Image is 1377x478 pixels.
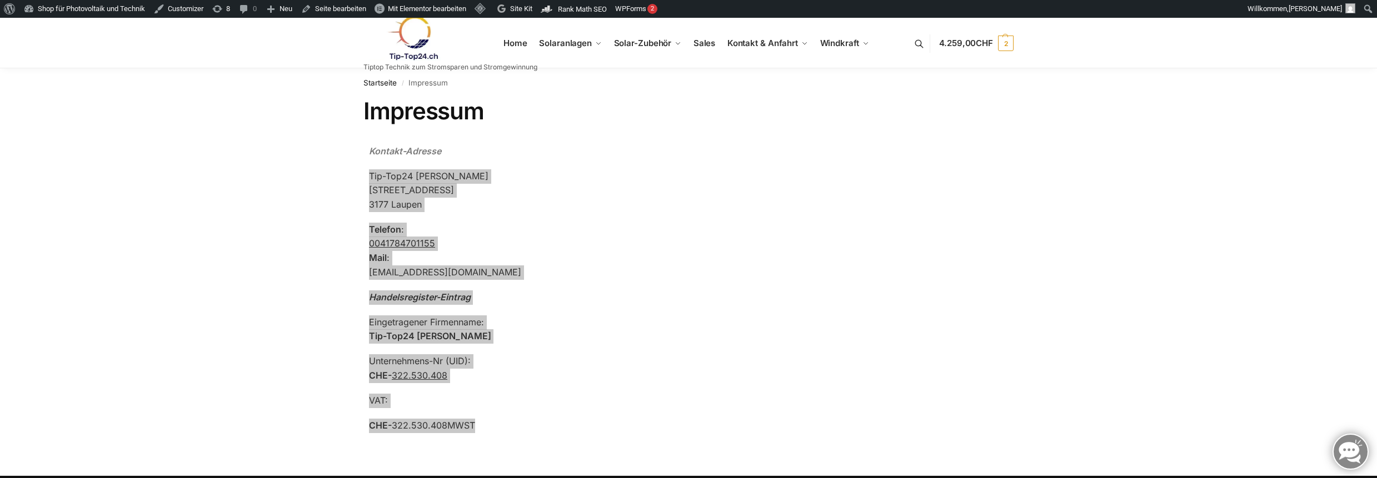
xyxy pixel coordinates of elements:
[815,18,874,68] a: Windkraft
[539,38,592,48] span: Solaranlagen
[647,4,657,14] div: 2
[369,420,392,431] strong: CHE-
[1289,4,1342,13] span: [PERSON_NAME]
[609,18,686,68] a: Solar-Zubehör
[369,419,852,433] p: 322.530.408MWST
[388,4,466,13] span: Mit Elementor bearbeiten
[363,64,537,71] p: Tiptop Technik zum Stromsparen und Stromgewinnung
[722,18,812,68] a: Kontakt & Anfahrt
[369,291,471,303] em: Handelsregister-Eintrag
[1345,3,1355,13] img: Benutzerbild von Rupert Spoddig
[369,238,435,249] tcxspan: Call 0041784701155 via 3CX
[820,38,859,48] span: Windkraft
[939,27,1014,60] a: 4.259,00CHF 2
[369,315,852,344] p: Eingetragener Firmenname:
[369,169,852,212] p: Tip-Top24 [PERSON_NAME] [STREET_ADDRESS] 3177 Laupen
[363,16,461,61] img: Solaranlagen, Speicheranlagen und Energiesparprodukte
[510,4,532,13] span: Site Kit
[401,224,404,235] span: :
[369,145,441,157] em: Kontakt-Adresse
[939,18,1014,69] nav: Cart contents
[976,38,993,48] span: CHF
[369,224,401,235] strong: Telefon
[363,97,1014,125] h1: Impressum
[939,38,993,48] span: 4.259,00
[688,18,720,68] a: Sales
[727,38,798,48] span: Kontakt & Anfahrt
[397,79,408,88] span: /
[363,78,397,87] a: Startseite
[369,354,852,383] p: Unternehmens-Nr (UID):
[369,252,387,263] strong: Mail
[614,38,672,48] span: Solar-Zubehör
[694,38,716,48] span: Sales
[998,36,1014,51] span: 2
[369,223,852,279] p: : [EMAIL_ADDRESS][DOMAIN_NAME]
[392,370,447,381] tcxspan: Call 322.530.408 via 3CX
[363,68,1014,97] nav: Breadcrumb
[369,394,852,408] p: VAT:
[558,5,607,13] span: Rank Math SEO
[535,18,606,68] a: Solaranlagen
[369,330,491,341] strong: Tip-Top24 [PERSON_NAME]
[369,370,392,381] strong: CHE-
